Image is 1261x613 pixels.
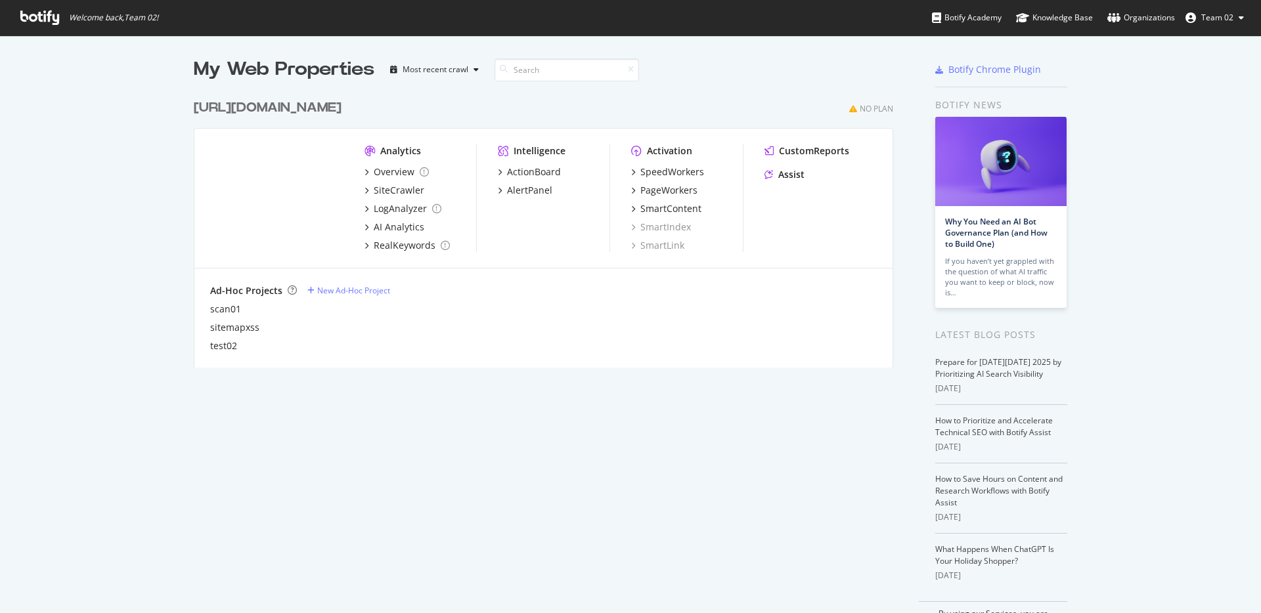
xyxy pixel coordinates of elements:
[194,98,347,117] a: [URL][DOMAIN_NAME]
[498,184,552,197] a: AlertPanel
[631,165,704,179] a: SpeedWorkers
[631,239,684,252] a: SmartLink
[374,184,424,197] div: SiteCrawler
[495,58,639,81] input: Search
[640,202,701,215] div: SmartContent
[365,165,429,179] a: Overview
[945,256,1057,298] div: If you haven’t yet grappled with the question of what AI traffic you want to keep or block, now is…
[945,216,1048,249] a: Why You Need an AI Bot Governance Plan (and How to Build One)
[631,202,701,215] a: SmartContent
[507,184,552,197] div: AlertPanel
[194,83,904,368] div: grid
[365,202,441,215] a: LogAnalyzer
[640,184,697,197] div: PageWorkers
[507,165,561,179] div: ActionBoard
[1175,7,1254,28] button: Team 02
[935,543,1054,566] a: What Happens When ChatGPT Is Your Holiday Shopper?
[935,63,1041,76] a: Botify Chrome Plugin
[194,56,374,83] div: My Web Properties
[307,285,390,296] a: New Ad-Hoc Project
[317,285,390,296] div: New Ad-Hoc Project
[498,165,561,179] a: ActionBoard
[640,165,704,179] div: SpeedWorkers
[860,103,893,114] div: No Plan
[374,239,435,252] div: RealKeywords
[365,239,450,252] a: RealKeywords
[210,321,259,334] a: sitemapxss
[365,221,424,234] a: AI Analytics
[935,98,1067,112] div: Botify news
[631,221,691,234] a: SmartIndex
[374,221,424,234] div: AI Analytics
[1107,11,1175,24] div: Organizations
[935,511,1067,523] div: [DATE]
[374,202,427,215] div: LogAnalyzer
[935,117,1067,206] img: Why You Need an AI Bot Governance Plan (and How to Build One)
[1016,11,1093,24] div: Knowledge Base
[1201,12,1233,23] span: Team 02
[210,284,282,297] div: Ad-Hoc Projects
[210,303,241,316] a: scan01
[935,328,1067,342] div: Latest Blog Posts
[194,98,342,117] div: [URL][DOMAIN_NAME]
[210,339,237,352] a: test02
[764,144,849,158] a: CustomReports
[935,415,1053,438] a: How to Prioritize and Accelerate Technical SEO with Botify Assist
[779,144,849,158] div: CustomReports
[385,59,484,80] button: Most recent crawl
[380,144,421,158] div: Analytics
[374,165,414,179] div: Overview
[932,11,1002,24] div: Botify Academy
[935,570,1067,581] div: [DATE]
[365,184,424,197] a: SiteCrawler
[935,383,1067,394] div: [DATE]
[935,356,1061,379] a: Prepare for [DATE][DATE] 2025 by Prioritizing AI Search Visibility
[631,184,697,197] a: PageWorkers
[935,473,1063,508] a: How to Save Hours on Content and Research Workflows with Botify Assist
[403,66,468,74] div: Most recent crawl
[69,12,158,23] span: Welcome back, Team 02 !
[514,144,565,158] div: Intelligence
[935,441,1067,453] div: [DATE]
[948,63,1041,76] div: Botify Chrome Plugin
[647,144,692,158] div: Activation
[778,168,805,181] div: Assist
[764,168,805,181] a: Assist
